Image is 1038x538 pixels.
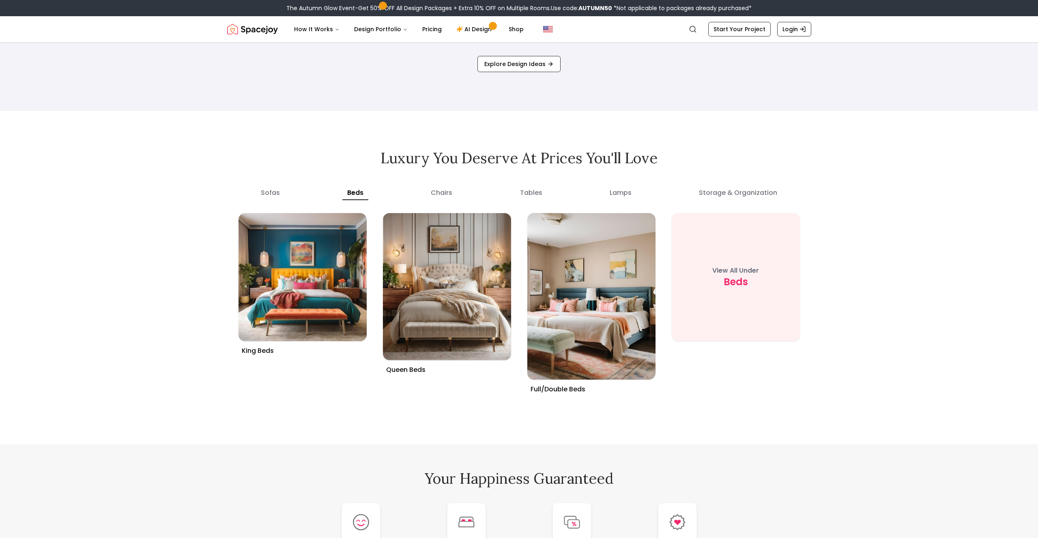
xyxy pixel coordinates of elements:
[378,208,516,380] a: Queen BedsQueen Beds
[239,213,367,341] img: King Beds
[724,275,748,288] span: beds
[527,380,655,394] h3: Full/Double Beds
[527,213,655,380] img: Full/Double Beds
[286,4,752,12] div: The Autumn Glow Event-Get 50% OFF All Design Packages + Extra 10% OFF on Multiple Rooms.
[227,16,811,42] nav: Global
[551,4,612,12] span: Use code:
[288,21,530,37] nav: Main
[502,21,530,37] a: Shop
[450,21,501,37] a: AI Design
[426,186,457,200] button: chairs
[477,56,561,72] a: Explore Design Ideas
[234,208,372,361] a: King BedsKing Beds
[777,22,811,36] a: Login
[416,21,448,37] a: Pricing
[227,21,278,37] a: Spacejoy
[383,213,511,360] img: Queen Beds
[227,150,811,166] h2: Luxury you deserve at prices you'll love
[256,186,285,200] button: sofas
[348,21,414,37] button: Design Portfolio
[708,22,771,36] a: Start Your Project
[353,514,369,530] img: Expert Designers<br/>Who Get You
[515,186,547,200] button: tables
[522,208,660,399] a: Full/Double BedsFull/Double Beds
[342,186,368,200] button: beds
[612,4,752,12] span: *Not applicable to packages already purchased*
[227,21,278,37] img: Spacejoy Logo
[383,360,511,375] h3: Queen Beds
[543,24,553,34] img: United States
[667,208,805,399] a: View All Underbeds
[669,514,686,530] img: Loved by<br/>Thousands
[694,186,782,200] button: storage & organization
[227,470,811,487] h2: Your Happiness Guaranteed
[564,516,580,529] img: Handpicked<br/>Furniture/Decor
[458,517,475,527] img: A True-to-Life<br/>Preview
[288,21,346,37] button: How It Works
[712,266,759,275] p: View All Under
[239,341,367,356] h3: King Beds
[578,4,612,12] b: AUTUMN50
[605,186,636,200] button: lamps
